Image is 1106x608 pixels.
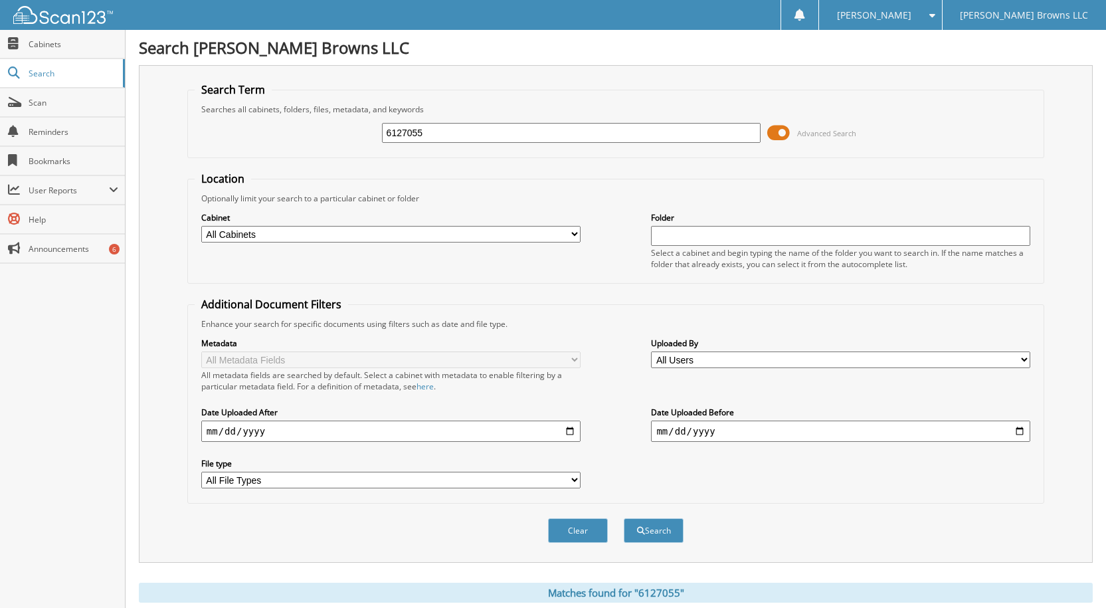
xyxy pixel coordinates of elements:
[624,518,684,543] button: Search
[139,37,1093,58] h1: Search [PERSON_NAME] Browns LLC
[29,39,118,50] span: Cabinets
[195,104,1037,115] div: Searches all cabinets, folders, files, metadata, and keywords
[109,244,120,254] div: 6
[29,243,118,254] span: Announcements
[195,171,251,186] legend: Location
[651,338,1030,349] label: Uploaded By
[195,297,348,312] legend: Additional Document Filters
[201,369,581,392] div: All metadata fields are searched by default. Select a cabinet with metadata to enable filtering b...
[651,421,1030,442] input: end
[548,518,608,543] button: Clear
[29,155,118,167] span: Bookmarks
[13,6,113,24] img: scan123-logo-white.svg
[29,185,109,196] span: User Reports
[837,11,911,19] span: [PERSON_NAME]
[195,82,272,97] legend: Search Term
[201,407,581,418] label: Date Uploaded After
[201,212,581,223] label: Cabinet
[201,458,581,469] label: File type
[29,68,116,79] span: Search
[29,97,118,108] span: Scan
[651,247,1030,270] div: Select a cabinet and begin typing the name of the folder you want to search in. If the name match...
[201,338,581,349] label: Metadata
[29,214,118,225] span: Help
[139,583,1093,603] div: Matches found for "6127055"
[201,421,581,442] input: start
[960,11,1088,19] span: [PERSON_NAME] Browns LLC
[797,128,856,138] span: Advanced Search
[416,381,434,392] a: here
[195,318,1037,330] div: Enhance your search for specific documents using filters such as date and file type.
[29,126,118,138] span: Reminders
[651,212,1030,223] label: Folder
[195,193,1037,204] div: Optionally limit your search to a particular cabinet or folder
[651,407,1030,418] label: Date Uploaded Before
